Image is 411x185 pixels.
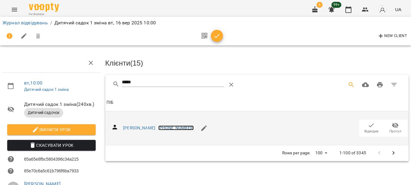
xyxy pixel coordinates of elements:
span: Змінити урок [12,126,91,133]
a: Дитячий садок 1 зміна [24,87,69,92]
li: / [50,19,52,26]
button: Search [344,78,359,92]
button: Друк [373,78,387,92]
li: 65e70c6a5c61b796f6ba7933 [2,165,100,177]
a: [PHONE_NUMBER] [158,125,194,130]
span: New Client [377,32,407,40]
img: Voopty Logo [29,3,59,12]
p: 1-100 of 3345 [339,150,366,156]
button: New Client [376,31,409,41]
img: avatar_s.png [378,5,387,14]
nav: breadcrumb [2,19,409,26]
li: 65a65e8fbc5804396c34a215 [2,153,100,165]
button: Фільтр [387,78,401,92]
button: Menu [7,2,22,17]
span: 6 [317,2,323,8]
button: Скасувати Урок [7,140,96,151]
span: Відвідав [364,129,379,134]
a: Журнал відвідувань [2,20,48,26]
button: Завантажити CSV [358,78,373,92]
span: Скасувати Урок [12,142,91,149]
div: Table Toolbar [105,75,409,94]
p: Дитячий садок 1 зміна вт, 16 вер 2025 10:00 [54,19,156,26]
p: Rows per page: [282,150,311,156]
button: Відвідав [359,120,383,137]
a: вт , 10:00 [24,80,42,86]
span: Дитячий садок 1 зміна ( 240 хв. ) [24,101,96,108]
div: Sort [107,99,113,106]
span: Прогул [389,129,401,134]
button: Next Page [386,146,401,160]
span: Дитячий садочок [24,110,63,116]
input: Search [122,78,224,87]
span: UA [395,6,401,13]
span: For Business [29,12,59,16]
h3: Клієнти ( 15 ) [105,59,409,67]
div: ПІБ [107,99,113,106]
button: Прогул [383,120,407,137]
span: 99+ [332,2,341,8]
a: [PERSON_NAME] [123,125,155,130]
span: ПІБ [107,99,408,106]
button: UA [393,4,404,15]
div: 100 [313,149,330,157]
button: Змінити урок [7,124,96,135]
